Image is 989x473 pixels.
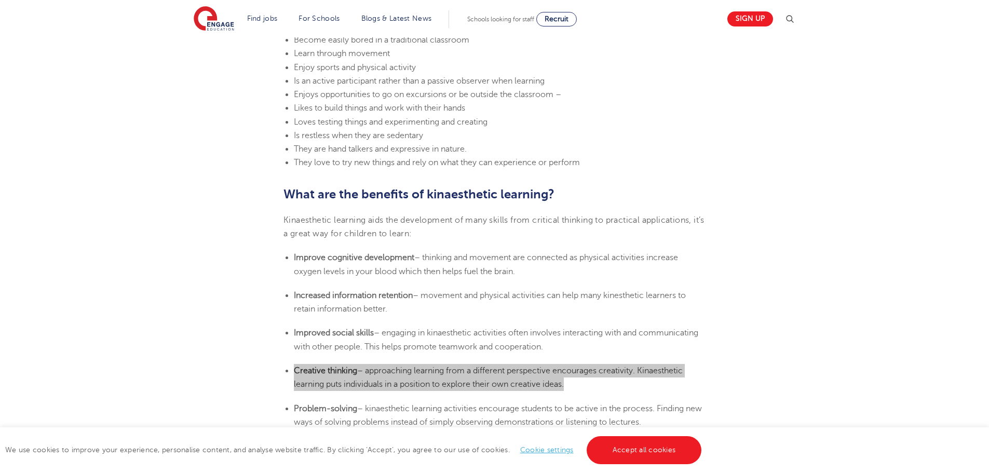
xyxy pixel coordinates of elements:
[294,291,686,314] span: – movement and physical activities can help many kinesthetic learners to retain information better.
[294,76,545,86] span: Is an active participant rather than a passive observer when learning
[294,90,561,99] span: Enjoys opportunities to go on excursions or be outside the classroom –
[194,6,234,32] img: Engage Education
[294,131,423,140] span: Is restless when they are sedentary
[294,158,580,167] span: They love to try new things and rely on what they can experience or perform
[727,11,773,26] a: Sign up
[467,16,534,23] span: Schools looking for staff
[283,187,554,201] b: What are the benefits of kinaesthetic learning?
[294,144,467,154] span: They are hand talkers and expressive in nature.
[361,15,432,22] a: Blogs & Latest News
[294,366,357,375] b: Creative thinking
[587,436,702,464] a: Accept all cookies
[283,215,705,238] span: Kinaesthetic learning aids the development of many skills from critical thinking to practical app...
[294,404,357,413] b: Problem-solving
[294,49,390,58] span: Learn through movement
[520,446,574,454] a: Cookie settings
[294,404,702,427] span: – kinaesthetic learning activities encourage students to be active in the process. Finding new wa...
[5,446,704,454] span: We use cookies to improve your experience, personalise content, and analyse website traffic. By c...
[545,15,568,23] span: Recruit
[294,103,465,113] span: Likes to build things and work with their hands
[294,328,374,337] b: Improved social skills
[294,366,683,389] span: – approaching learning from a different perspective encourages creativity. Kinaesthetic learning ...
[294,291,413,300] b: Increased information retention
[294,35,469,45] span: Become easily bored in a traditional classroom
[536,12,577,26] a: Recruit
[294,328,698,351] span: – engaging in kinaesthetic activities often involves interacting with and communicating with othe...
[247,15,278,22] a: Find jobs
[294,117,487,127] span: Loves testing things and experimenting and creating
[294,253,678,276] span: – thinking and movement are connected as physical activities increase oxygen levels in your blood...
[294,63,416,72] span: Enjoy sports and physical activity
[294,253,414,262] b: Improve cognitive development
[299,15,340,22] a: For Schools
